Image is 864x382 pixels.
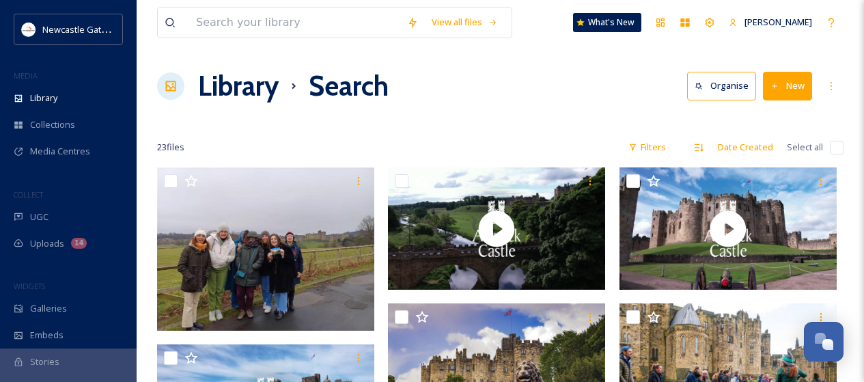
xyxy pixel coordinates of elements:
[573,13,641,32] a: What's New
[30,118,75,131] span: Collections
[711,134,780,161] div: Date Created
[42,23,168,36] span: Newcastle Gateshead Initiative
[425,9,505,36] a: View all files
[71,238,87,249] div: 14
[189,8,400,38] input: Search your library
[763,72,812,100] button: New
[30,145,90,158] span: Media Centres
[804,322,844,361] button: Open Chat
[14,189,43,200] span: COLLECT
[22,23,36,36] img: DqD9wEUd_400x400.jpg
[30,355,59,368] span: Stories
[198,66,279,107] a: Library
[622,134,673,161] div: Filters
[687,72,756,100] button: Organise
[14,281,45,291] span: WIDGETS
[30,329,64,342] span: Embeds
[14,70,38,81] span: MEDIA
[787,141,823,154] span: Select all
[30,92,57,105] span: Library
[30,237,64,250] span: Uploads
[388,167,605,290] img: thumbnail
[157,141,184,154] span: 23 file s
[30,210,48,223] span: UGC
[619,167,837,290] img: thumbnail
[30,302,67,315] span: Galleries
[157,167,374,331] img: Italy Alnwick.jpg
[309,66,389,107] h1: Search
[744,16,812,28] span: [PERSON_NAME]
[722,9,819,36] a: [PERSON_NAME]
